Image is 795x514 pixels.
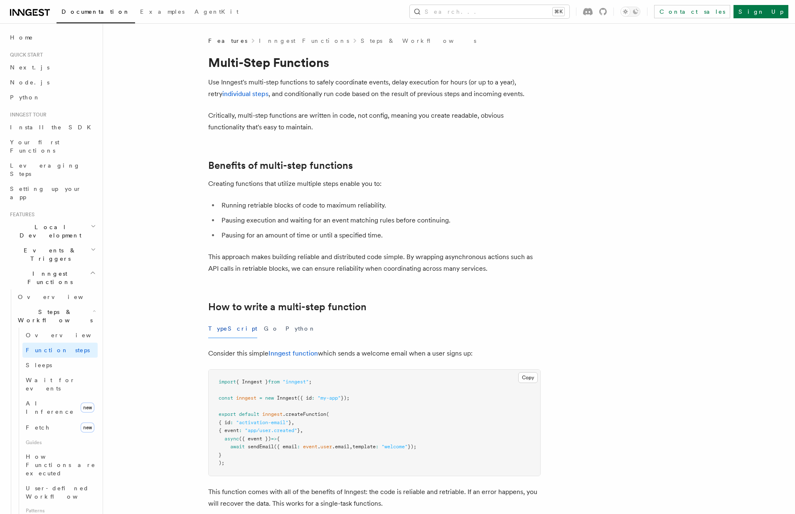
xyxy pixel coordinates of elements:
[7,30,98,45] a: Home
[15,308,93,324] span: Steps & Workflows
[230,444,245,450] span: await
[10,33,33,42] span: Home
[194,8,239,15] span: AgentKit
[312,395,315,401] span: :
[318,444,320,450] span: .
[219,460,224,466] span: );
[219,215,541,226] li: Pausing execution and waiting for an event matching rules before continuing.
[268,349,318,357] a: Inngest function
[271,436,277,442] span: =>
[10,124,96,131] span: Install the SDK
[22,481,98,504] a: User-defined Workflows
[22,328,98,343] a: Overview
[140,8,185,15] span: Examples
[7,90,98,105] a: Python
[26,485,101,500] span: User-defined Workflows
[236,420,288,425] span: "activation-email"
[7,52,43,58] span: Quick start
[7,111,47,118] span: Inngest tour
[361,37,476,45] a: Steps & Workflows
[208,348,541,359] p: Consider this simple which sends a welcome email when a user signs up:
[15,304,98,328] button: Steps & Workflows
[376,444,379,450] span: :
[219,200,541,211] li: Running retriable blocks of code to maximum reliability.
[10,79,49,86] span: Node.js
[10,64,49,71] span: Next.js
[10,162,80,177] span: Leveraging Steps
[268,379,280,385] span: from
[277,436,280,442] span: {
[219,230,541,241] li: Pausing for an amount of time or until a specified time.
[7,269,90,286] span: Inngest Functions
[262,411,283,417] span: inngest
[283,379,309,385] span: "inngest"
[230,420,233,425] span: :
[382,444,408,450] span: "welcome"
[332,444,350,450] span: .email
[341,395,350,401] span: });
[22,396,98,419] a: AI Inferencenew
[291,420,294,425] span: ,
[309,379,312,385] span: ;
[10,94,40,101] span: Python
[57,2,135,23] a: Documentation
[7,135,98,158] a: Your first Functions
[135,2,190,22] a: Examples
[245,428,297,433] span: "app/user.created"
[26,332,111,339] span: Overview
[10,185,81,200] span: Setting up your app
[81,403,94,413] span: new
[81,423,94,432] span: new
[277,395,297,401] span: Inngest
[62,8,130,15] span: Documentation
[208,77,541,100] p: Use Inngest's multi-step functions to safely coordinate events, delay execution for hours (or up ...
[239,436,271,442] span: ({ event })
[326,411,329,417] span: (
[208,178,541,190] p: Creating functions that utilize multiple steps enable you to:
[7,181,98,205] a: Setting up your app
[26,347,90,353] span: Function steps
[303,444,318,450] span: event
[410,5,569,18] button: Search...⌘K
[219,379,236,385] span: import
[26,400,74,415] span: AI Inference
[248,444,274,450] span: sendEmail
[7,246,91,263] span: Events & Triggers
[288,420,291,425] span: }
[259,37,349,45] a: Inngest Functions
[300,428,303,433] span: ,
[7,266,98,289] button: Inngest Functions
[10,139,59,154] span: Your first Functions
[7,243,98,266] button: Events & Triggers
[15,289,98,304] a: Overview
[318,395,341,401] span: "my-app"
[22,419,98,436] a: Fetchnew
[320,444,332,450] span: user
[620,7,640,17] button: Toggle dark mode
[219,411,236,417] span: export
[7,120,98,135] a: Install the SDK
[7,223,91,240] span: Local Development
[224,436,239,442] span: async
[408,444,416,450] span: });
[26,424,50,431] span: Fetch
[283,411,326,417] span: .createFunction
[259,395,262,401] span: =
[22,358,98,373] a: Sleeps
[7,220,98,243] button: Local Development
[297,444,300,450] span: :
[208,110,541,133] p: Critically, multi-step functions are written in code, not config, meaning you create readable, ob...
[190,2,244,22] a: AgentKit
[208,37,247,45] span: Features
[236,395,256,401] span: inngest
[236,379,268,385] span: { Inngest }
[239,428,242,433] span: :
[297,395,312,401] span: ({ id
[219,420,230,425] span: { id
[350,444,352,450] span: ,
[7,211,34,218] span: Features
[22,436,98,449] span: Guides
[733,5,788,18] a: Sign Up
[219,452,222,458] span: }
[265,395,274,401] span: new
